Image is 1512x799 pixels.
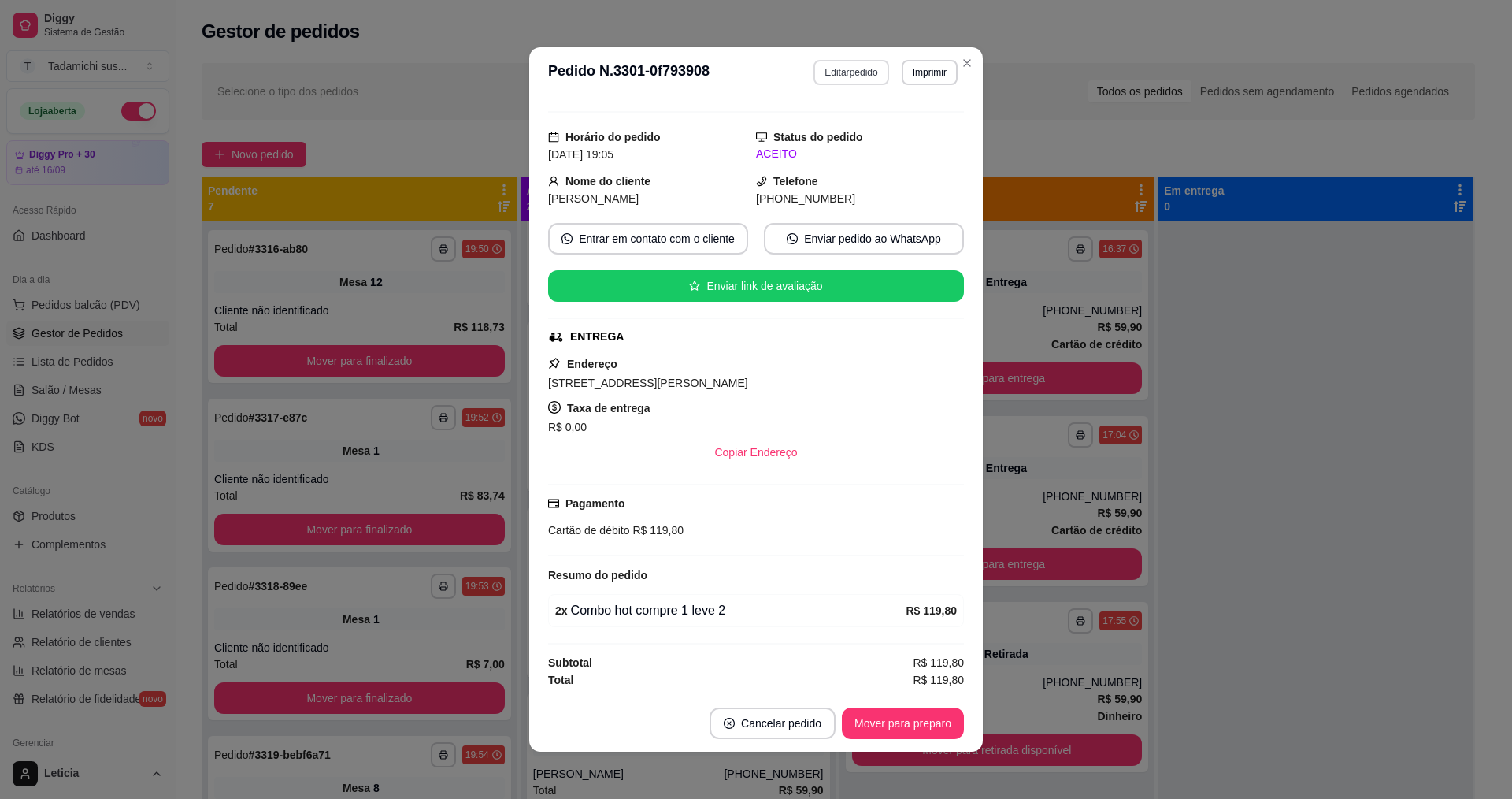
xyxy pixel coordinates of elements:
strong: Nome do cliente [565,175,650,188]
strong: Horário do pedido [565,131,661,143]
strong: Total [548,674,573,686]
span: pushpin [548,357,561,370]
button: starEnviar link de avaliação [548,270,964,302]
div: ACEITO [756,146,964,162]
span: whats-app [787,233,798,244]
span: [PERSON_NAME] [548,192,639,205]
span: R$ 119,80 [630,524,684,537]
strong: Telefone [773,175,818,188]
button: Imprimir [902,60,958,85]
strong: Resumo do pedido [548,569,647,582]
button: whats-appEntrar em contato com o cliente [548,223,748,255]
span: star [689,281,700,292]
h3: Pedido N. 3301-0f793908 [548,60,710,85]
strong: Status do pedido [773,131,863,143]
button: Mover para preparo [842,708,964,739]
span: R$ 119,80 [913,671,964,689]
span: [PHONE_NUMBER] [756,192,855,205]
strong: Endereço [567,358,617,370]
span: Cartão de débito [548,524,630,537]
button: Editarpedido [813,60,888,85]
div: ENTREGA [570,329,624,345]
strong: R$ 119,80 [906,604,957,617]
span: [STREET_ADDRESS][PERSON_NAME] [548,377,748,389]
button: close-circleCancelar pedido [710,708,836,739]
span: dollar [548,401,561,414]
strong: 2 x [555,604,568,617]
span: user [548,176,559,187]
span: calendar [548,132,559,143]
span: desktop [756,132,767,143]
button: whats-appEnviar pedido ao WhatsApp [764,223,964,255]
span: R$ 119,80 [913,654,964,671]
strong: Subtotal [548,656,592,669]
strong: Taxa de entrega [567,402,650,414]
span: phone [756,176,767,187]
span: [DATE] 19:05 [548,148,613,161]
button: Close [954,50,980,76]
strong: Pagamento [565,497,624,510]
button: Copiar Endereço [702,437,810,468]
span: close-circle [724,718,735,729]
span: whats-app [561,233,573,244]
span: R$ 0,00 [548,421,587,433]
div: Combo hot compre 1 leve 2 [555,601,906,620]
span: credit-card [548,498,559,509]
